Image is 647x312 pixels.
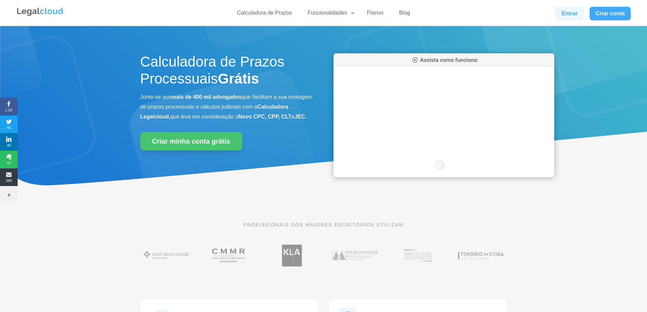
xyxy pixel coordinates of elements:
img: Costa Martins Meira Rinaldi Advogados [203,241,255,270]
a: Criar minha conta grátis [140,132,242,150]
img: Legalcloud Logo [16,7,64,17]
a: Planos [363,10,388,19]
img: Marcondes Machado Advogados utilizam a Legalcloud [329,241,381,270]
strong: Grátis [218,71,259,87]
b: Calculadora Legalcloud, [140,104,289,120]
a: Calculadora de Prazos [233,10,296,19]
a: Criar conta [590,7,631,20]
b: Novo CPC, CPP, CLT [238,114,292,120]
b: mais de 400 mil advogados [171,94,241,100]
b: JEC. [294,114,307,120]
img: Koury Lopes Advogados [266,241,318,270]
p: Junte-se aos que facilitam a sua contagem de prazos processuais e cálculos judiciais com a que le... [140,92,313,122]
img: Profissionais do escritório Melo e Isaac Advogados utilizam a Legalcloud [392,241,444,270]
a: Funcionalidades [304,10,356,19]
img: Calculadora de Prazos Processuais da Legalcloud [334,53,554,177]
p: PROFISSIONAIS DOS MAIORES ESCRITÓRIOS UTILIZAM [140,221,507,228]
a: Logo da Legalcloud [16,12,64,18]
a: Blog [395,10,414,19]
img: Tenório da Veiga Advogados [455,241,507,270]
img: Gaia Silva Gaede Advogados Associados [140,241,192,270]
h1: Calculadora de Prazos Processuais [140,53,313,91]
a: Entrar [555,7,584,20]
a: Calculadora de Prazos Processuais da Legalcloud [334,172,554,178]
